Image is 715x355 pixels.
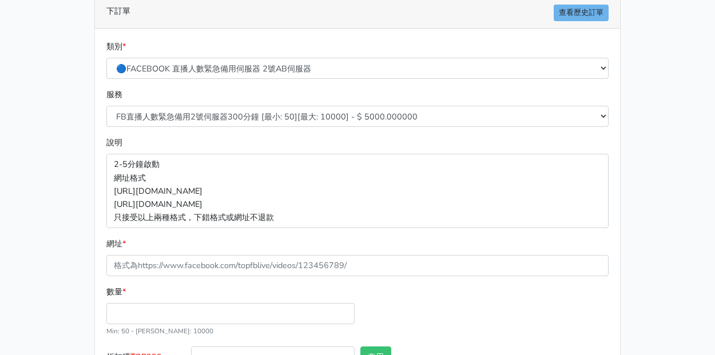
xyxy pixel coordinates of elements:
a: 查看歷史訂單 [554,5,609,21]
label: 類別 [106,40,126,53]
small: Min: 50 - [PERSON_NAME]: 10000 [106,326,213,336]
label: 服務 [106,88,122,101]
input: 格式為https://www.facebook.com/topfblive/videos/123456789/ [106,255,609,276]
label: 說明 [106,136,122,149]
p: 2-5分鐘啟動 網址格式 [URL][DOMAIN_NAME] [URL][DOMAIN_NAME] 只接受以上兩種格式，下錯格式或網址不退款 [106,154,609,228]
label: 數量 [106,285,126,298]
label: 網址 [106,237,126,250]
